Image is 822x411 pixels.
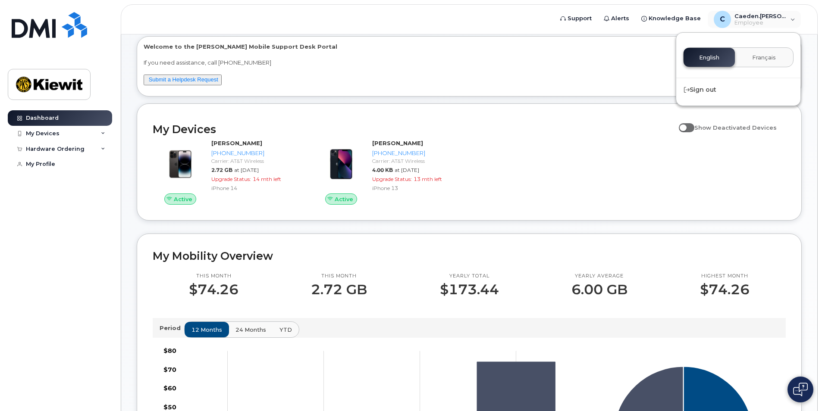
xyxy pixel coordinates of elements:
[144,75,222,85] button: Submit a Helpdesk Request
[211,184,300,192] div: iPhone 14
[174,195,192,203] span: Active
[189,273,238,280] p: This month
[211,157,300,165] div: Carrier: AT&T Wireless
[611,14,629,23] span: Alerts
[149,76,218,83] a: Submit a Helpdesk Request
[372,149,461,157] div: [PHONE_NUMBER]
[335,195,353,203] span: Active
[734,12,786,19] span: Caeden.[PERSON_NAME]
[153,139,303,205] a: Active[PERSON_NAME][PHONE_NUMBER]Carrier: AT&T Wireless2.72 GBat [DATE]Upgrade Status:14 mth left...
[708,11,801,28] div: Caeden.Ayres
[440,273,499,280] p: Yearly total
[372,167,393,173] span: 4.00 KB
[793,383,808,396] img: Open chat
[372,157,461,165] div: Carrier: AT&T Wireless
[253,176,281,182] span: 14 mth left
[211,176,251,182] span: Upgrade Status:
[163,366,176,374] tspan: $70
[372,176,412,182] span: Upgrade Status:
[734,19,786,26] span: Employee
[372,140,423,146] strong: [PERSON_NAME]
[314,139,464,205] a: Active[PERSON_NAME][PHONE_NUMBER]Carrier: AT&T Wireless4.00 KBat [DATE]Upgrade Status:13 mth left...
[189,282,238,297] p: $74.26
[752,54,776,61] span: Français
[679,119,686,126] input: Show Deactivated Devices
[720,14,725,25] span: C
[311,273,367,280] p: This month
[598,10,635,27] a: Alerts
[635,10,707,27] a: Knowledge Base
[700,273,750,280] p: Highest month
[163,384,176,392] tspan: $60
[211,167,232,173] span: 2.72 GB
[700,282,750,297] p: $74.26
[144,43,795,51] p: Welcome to the [PERSON_NAME] Mobile Support Desk Portal
[395,167,419,173] span: at [DATE]
[414,176,442,182] span: 13 mth left
[372,184,461,192] div: iPhone 13
[676,82,800,98] div: Sign out
[163,403,176,411] tspan: $50
[311,282,367,297] p: 2.72 GB
[153,249,786,262] h2: My Mobility Overview
[320,143,362,185] img: image20231002-3703462-1ig824h.jpeg
[234,167,259,173] span: at [DATE]
[554,10,598,27] a: Support
[440,282,499,297] p: $173.44
[694,124,777,131] span: Show Deactivated Devices
[568,14,592,23] span: Support
[211,149,300,157] div: [PHONE_NUMBER]
[279,326,292,334] span: YTD
[571,273,627,280] p: Yearly average
[160,324,184,332] p: Period
[235,326,266,334] span: 24 months
[153,123,675,136] h2: My Devices
[163,347,176,355] tspan: $80
[649,14,701,23] span: Knowledge Base
[160,143,201,185] img: image20231002-3703462-njx0qo.jpeg
[571,282,627,297] p: 6.00 GB
[144,59,795,67] p: If you need assistance, call [PHONE_NUMBER]
[211,140,262,146] strong: [PERSON_NAME]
